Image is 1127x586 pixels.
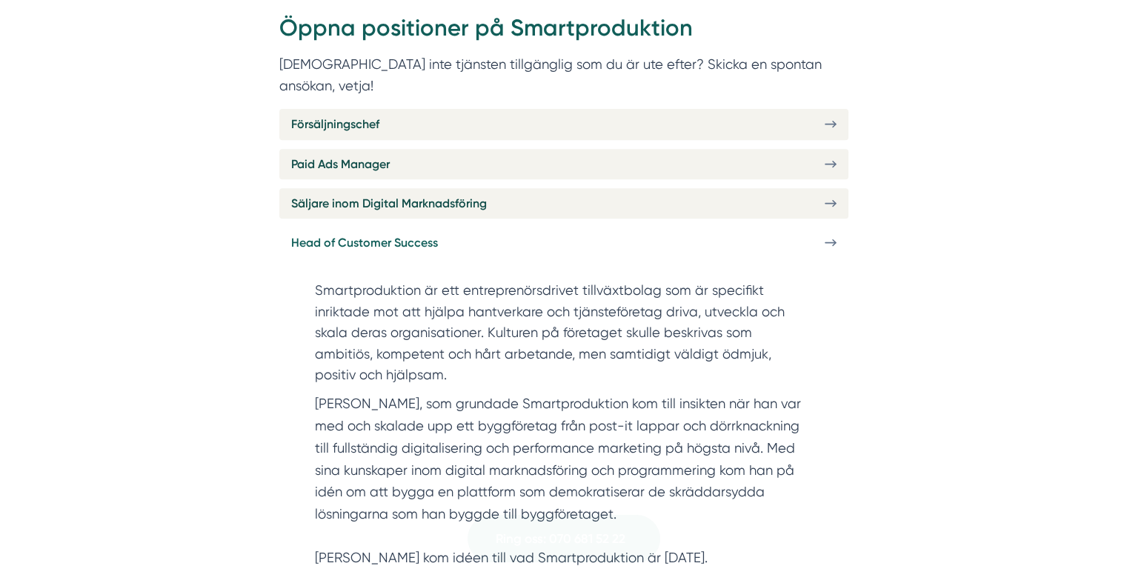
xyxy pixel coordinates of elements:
a: Försäljningschef [279,109,848,139]
span: Paid Ads Manager [291,155,390,173]
span: Ring oss: 070 681 52 22 [496,529,625,549]
a: Paid Ads Manager [279,149,848,179]
p: [DEMOGRAPHIC_DATA] inte tjänsten tillgänglig som du är ute efter? Skicka en spontan ansökan, vetja! [279,53,848,97]
span: Försäljningschef [291,115,379,133]
p: [PERSON_NAME], som grundade Smartproduktion kom till insikten när han var med och skalade upp ett... [315,393,813,569]
section: Smartproduktion är ett entreprenörsdrivet tillväxtbolag som är specifikt inriktade mot att hjälpa... [315,280,813,393]
span: Säljare inom Digital Marknadsföring [291,194,487,213]
a: Ring oss: 070 681 52 22 [468,515,660,562]
h2: Öppna positioner på Smartproduktion [279,12,848,53]
a: Head of Customer Success [279,227,848,258]
span: Head of Customer Success [291,233,438,252]
a: Säljare inom Digital Marknadsföring [279,188,848,219]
